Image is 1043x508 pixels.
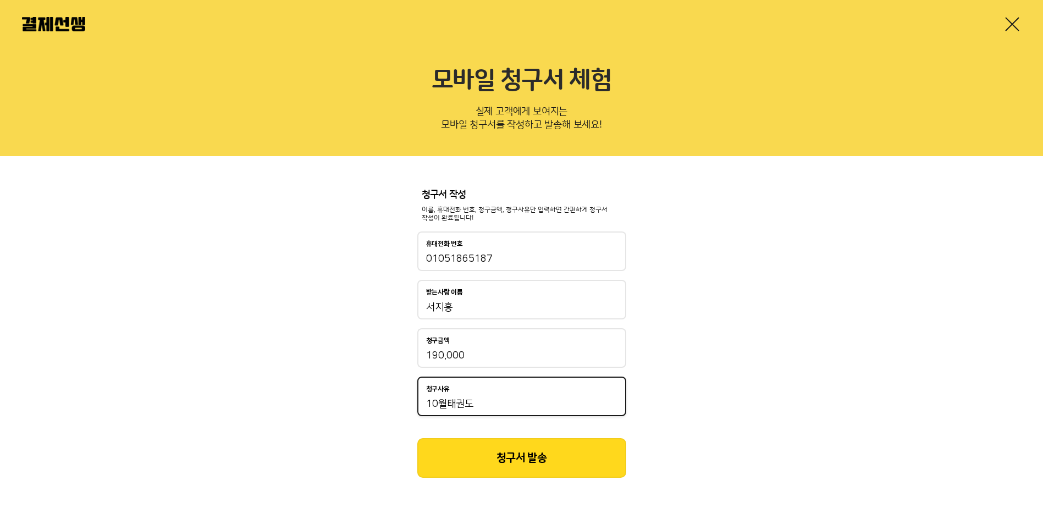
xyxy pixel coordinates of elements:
img: 결제선생 [22,17,85,31]
input: 휴대전화 번호 [426,252,617,266]
p: 받는사람 이름 [426,289,463,296]
h2: 모바일 청구서 체험 [22,66,1021,96]
input: 받는사람 이름 [426,301,617,314]
button: 청구서 발송 [417,438,626,478]
input: 청구금액 [426,349,617,362]
p: 청구금액 [426,337,450,345]
input: 청구사유 [426,397,617,411]
p: 실제 고객에게 보여지는 모바일 청구서를 작성하고 발송해 보세요! [22,102,1021,139]
p: 휴대전화 번호 [426,240,463,248]
p: 청구서 작성 [422,189,622,201]
p: 이름, 휴대전화 번호, 청구금액, 청구사유만 입력하면 간편하게 청구서 작성이 완료됩니다! [422,206,622,223]
p: 청구사유 [426,385,450,393]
